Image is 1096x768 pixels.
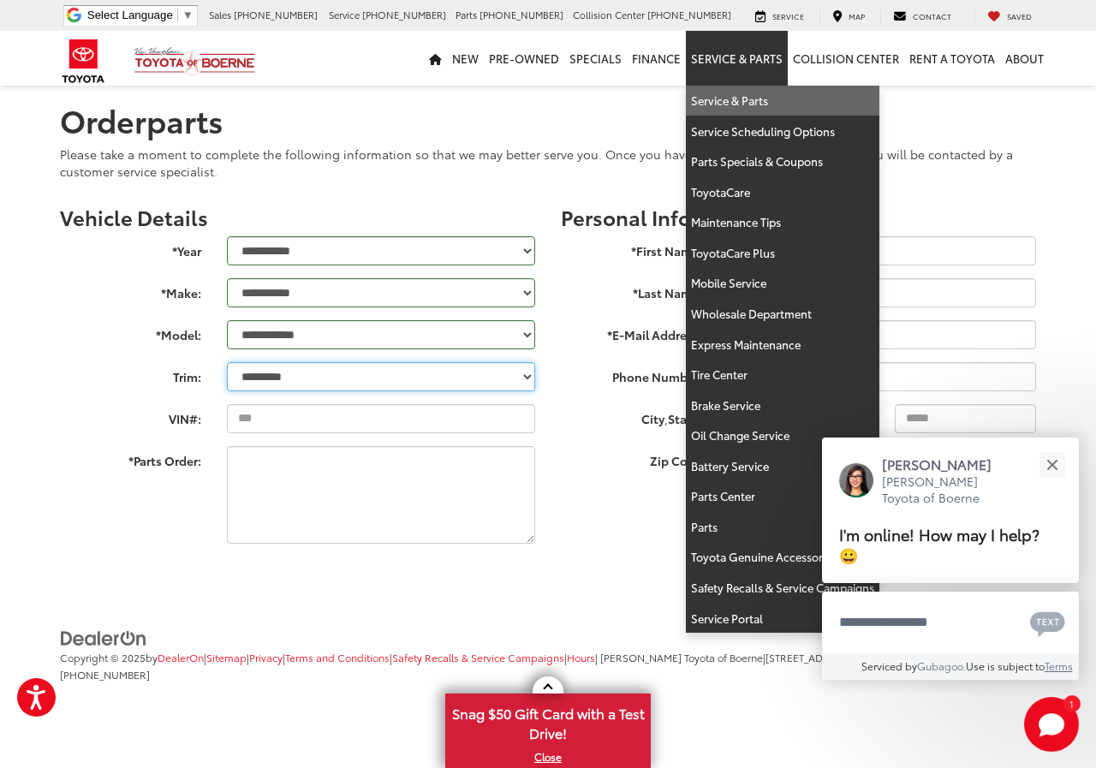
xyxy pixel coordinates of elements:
p: [PERSON_NAME] [882,455,1009,473]
a: Oil Change Service [686,420,879,451]
span: ​ [177,9,178,21]
span: [PHONE_NUMBER] [647,8,731,21]
span: | [247,650,283,664]
a: My Saved Vehicles [974,9,1045,23]
a: Rent a Toyota [904,31,1000,86]
span: Service [329,8,360,21]
span: | [763,650,939,664]
h1: Orderparts [60,103,1036,137]
span: | [204,650,247,664]
span: | [564,650,595,664]
a: Parts Specials & Coupons [686,146,879,177]
a: Home [424,31,447,86]
a: Parts [686,512,879,543]
img: Toyota [51,33,116,89]
a: Service Portal [686,604,879,634]
a: Safety Recalls & Service Campaigns: Opens in a new tab [686,573,879,604]
a: ToyotaCare [686,177,879,208]
span: Snag $50 Gift Card with a Test Drive! [447,695,649,747]
span: [PHONE_NUMBER] [479,8,563,21]
a: Service Scheduling Options [686,116,879,147]
span: Serviced by [861,658,917,673]
a: ToyotaCare Plus [686,238,879,269]
label: Zip Code [548,446,715,469]
label: Trim: [47,362,214,385]
a: Map [819,9,878,23]
a: Battery Service [686,451,879,482]
span: Contact [913,10,951,21]
a: Privacy [249,650,283,664]
span: Select Language [87,9,173,21]
a: Tire Center: Opens in a new tab [686,360,879,390]
label: City [641,410,664,427]
span: Service [772,10,804,21]
span: [STREET_ADDRESS], [765,650,861,664]
a: Maintenance Tips [686,207,879,238]
span: , , [548,404,715,432]
span: Sales [209,8,231,21]
button: Toggle Chat Window [1024,697,1079,752]
label: *E-Mail Address: [548,320,715,343]
a: DealerOn Home Page [158,650,204,664]
button: Close [1033,446,1070,483]
a: Finance [627,31,686,86]
h3: Personal Information [561,205,1036,228]
p: Please take a moment to complete the following information so that we may better serve you. Once ... [60,146,1036,180]
h3: Vehicle Details [60,205,535,228]
label: *First Name: [548,236,715,259]
a: Terms and Conditions [285,650,390,664]
a: Hours [567,650,595,664]
a: Terms [1045,658,1073,673]
label: *Year [47,236,214,259]
a: Safety Recalls & Service Campaigns, Opens in a new tab [392,650,564,664]
a: Specials [564,31,627,86]
a: Parts Center: Opens in a new tab [686,481,879,512]
span: Map [849,10,865,21]
a: Brake Service [686,390,879,421]
label: *Last Name: [548,278,715,301]
label: *Model: [47,320,214,343]
span: [PHONE_NUMBER] [60,667,150,682]
a: Service & Parts: Opens in a new tab [686,31,788,86]
img: Vic Vaughan Toyota of Boerne [134,46,256,76]
label: *Parts Order: [47,446,214,469]
svg: Text [1030,610,1065,637]
label: *Make: [47,278,214,301]
a: Gubagoo. [917,658,966,673]
span: Copyright © 2025 [60,650,146,664]
span: Use is subject to [966,658,1045,673]
a: About [1000,31,1049,86]
a: Select Language​ [87,9,194,21]
a: New [447,31,484,86]
span: 1 [1069,700,1074,707]
span: by [146,650,204,664]
textarea: Type your message [822,592,1079,653]
span: | [283,650,390,664]
a: Sitemap [206,650,247,664]
span: Saved [1007,10,1032,21]
p: [PERSON_NAME] Toyota of Boerne [882,473,1009,507]
a: Express Maintenance [686,330,879,360]
span: ▼ [182,9,194,21]
span: [PHONE_NUMBER] [362,8,446,21]
a: Toyota Genuine Accessories: Opens in a new tab [686,542,879,573]
label: VIN#: [47,404,214,427]
label: State [668,410,699,427]
a: Service [742,9,817,23]
div: Close[PERSON_NAME][PERSON_NAME] Toyota of BoerneI'm online! How may I help? 😀Type your messageCha... [822,438,1079,680]
a: Mobile Service [686,268,879,299]
label: Phone Number: [548,362,715,385]
a: Service & Parts: Opens in a new tab [686,86,879,116]
a: Collision Center [788,31,904,86]
span: | [390,650,564,664]
button: Chat with SMS [1025,603,1070,641]
span: Collision Center [573,8,645,21]
span: Parts [456,8,477,21]
span: [PHONE_NUMBER] [234,8,318,21]
a: DealerOn [60,628,147,646]
a: Pre-Owned [484,31,564,86]
a: Contact [880,9,964,23]
img: DealerOn [60,629,147,648]
span: | [PERSON_NAME] Toyota of Boerne [595,650,763,664]
span: I'm online! How may I help? 😀 [839,522,1039,566]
